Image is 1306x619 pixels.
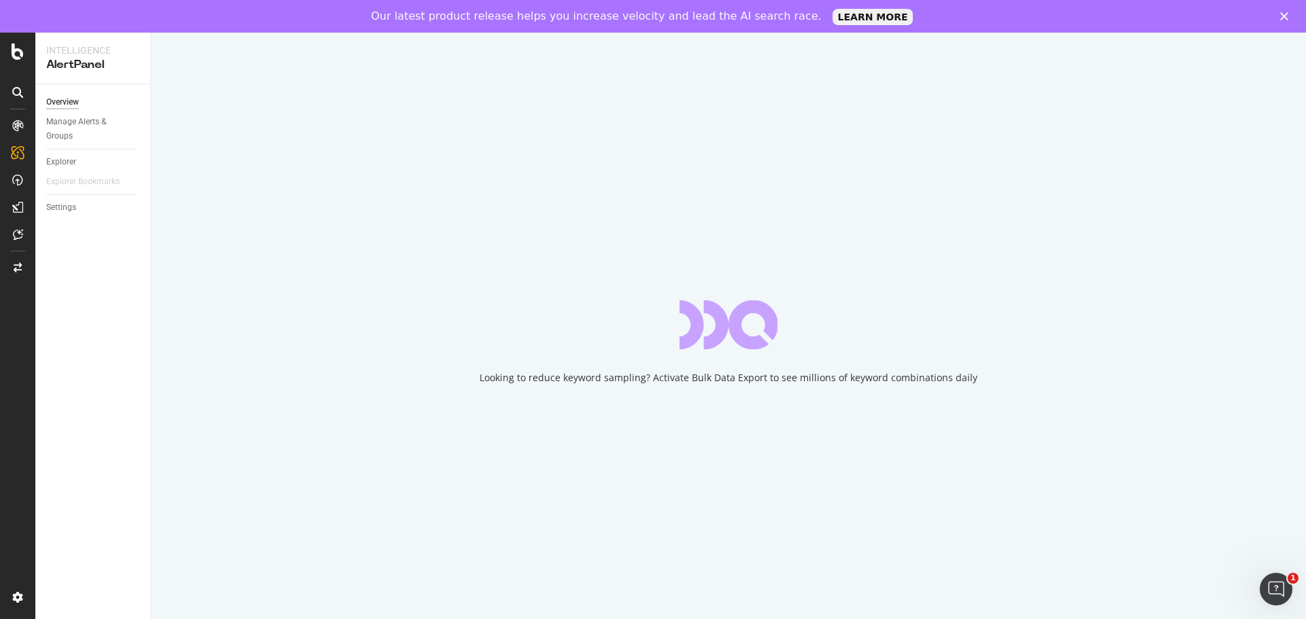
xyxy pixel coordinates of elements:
[46,95,141,109] a: Overview
[371,10,822,23] div: Our latest product release helps you increase velocity and lead the AI search race.
[1260,573,1292,605] iframe: Intercom live chat
[46,175,120,189] div: Explorer Bookmarks
[46,115,141,143] a: Manage Alerts & Groups
[480,371,977,385] div: Looking to reduce keyword sampling? Activate Bulk Data Export to see millions of keyword combinat...
[46,115,128,143] div: Manage Alerts & Groups
[46,57,139,73] div: AlertPanel
[833,9,914,25] a: LEARN MORE
[1288,573,1299,584] span: 1
[46,200,141,215] a: Settings
[46,155,76,169] div: Explorer
[46,200,76,215] div: Settings
[46,175,133,189] a: Explorer Bookmarks
[46,95,79,109] div: Overview
[680,300,777,349] div: animation
[46,43,139,57] div: Intelligence
[46,155,141,169] a: Explorer
[1280,12,1294,20] div: Close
